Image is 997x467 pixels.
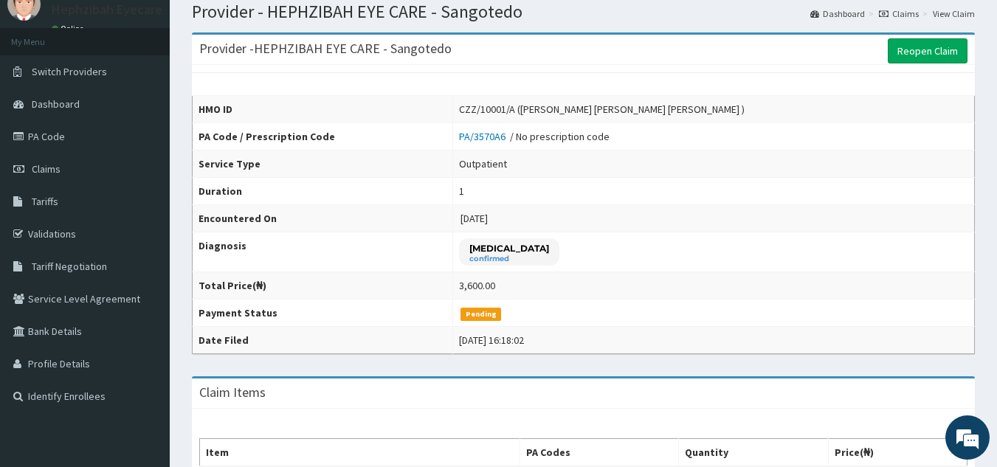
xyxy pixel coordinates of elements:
[32,97,80,111] span: Dashboard
[32,260,107,273] span: Tariff Negotiation
[193,272,453,300] th: Total Price(₦)
[200,439,520,467] th: Item
[460,212,488,225] span: [DATE]
[879,7,919,20] a: Claims
[933,7,975,20] a: View Claim
[193,151,453,178] th: Service Type
[520,439,678,467] th: PA Codes
[459,102,745,117] div: CZZ/10001/A ([PERSON_NAME] [PERSON_NAME] [PERSON_NAME] )
[469,255,549,263] small: confirmed
[193,232,453,272] th: Diagnosis
[199,386,266,399] h3: Claim Items
[460,308,501,321] span: Pending
[193,96,453,123] th: HMO ID
[193,178,453,205] th: Duration
[193,300,453,327] th: Payment Status
[829,439,967,467] th: Price(₦)
[193,123,453,151] th: PA Code / Prescription Code
[810,7,865,20] a: Dashboard
[32,65,107,78] span: Switch Providers
[459,278,495,293] div: 3,600.00
[193,205,453,232] th: Encountered On
[52,3,162,16] p: Hephzibah Eyecare
[459,333,524,347] div: [DATE] 16:18:02
[32,162,61,176] span: Claims
[193,327,453,354] th: Date Filed
[678,439,829,467] th: Quantity
[199,42,452,55] h3: Provider - HEPHZIBAH EYE CARE - Sangotedo
[888,38,967,63] a: Reopen Claim
[32,195,58,208] span: Tariffs
[459,156,507,171] div: Outpatient
[459,130,510,143] a: PA/3570A6
[459,129,610,144] div: / No prescription code
[52,24,87,34] a: Online
[459,184,464,198] div: 1
[192,2,975,21] h1: Provider - HEPHZIBAH EYE CARE - Sangotedo
[469,242,549,255] p: [MEDICAL_DATA]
